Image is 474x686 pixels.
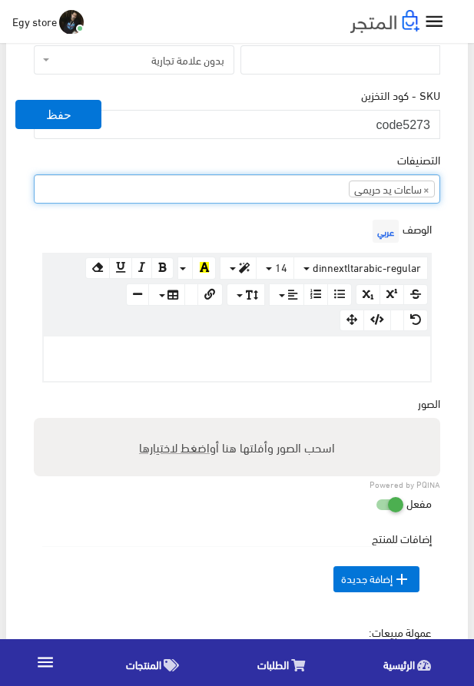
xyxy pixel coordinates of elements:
[418,395,440,412] label: الصور
[313,257,421,277] span: dinnextltarabic-regular
[12,9,84,34] a: ... Egy store
[370,481,440,488] a: Powered by PQINA
[53,52,224,68] span: بدون علامة تجارية
[133,432,341,462] label: اسحب الصور وأفلتها هنا أو
[139,436,210,458] span: اضغط لاختيارها
[373,220,399,243] span: عربي
[361,87,440,104] label: SKU - كود التخزين
[42,530,432,612] div: إضافات للمنتج
[257,655,289,674] span: الطلبات
[275,257,287,277] span: 14
[293,257,428,280] button: dinnextltarabic-regular
[126,655,161,674] span: المنتجات
[423,11,446,33] i: 
[406,489,432,518] label: مفعل
[393,570,411,588] i: 
[35,652,55,672] i: 
[397,151,440,168] label: التصنيفات
[350,10,419,33] img: .
[91,643,222,682] a: المنتجات
[423,181,429,197] span: ×
[369,216,432,247] label: الوصف
[34,45,234,75] span: بدون علامة تجارية
[383,655,415,674] span: الرئيسية
[256,257,294,280] button: 14
[222,643,348,682] a: الطلبات
[369,624,432,641] label: عمولة مبيعات:
[12,12,57,31] span: Egy store
[15,100,101,129] button: حفظ
[333,566,419,592] span: إضافة جديدة
[348,643,474,682] a: الرئيسية
[349,181,435,197] li: ساعات يد حريمى
[59,10,84,35] img: ...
